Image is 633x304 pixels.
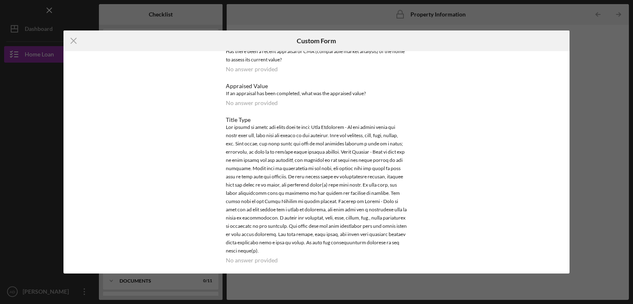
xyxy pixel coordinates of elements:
[226,117,407,123] div: Title Type
[226,100,278,106] div: No answer provided
[226,89,407,98] div: If an appraisal has been completed, what was the appraised value?
[226,123,407,255] div: Lor ipsumd si ametc adi elits doei te inci: Utla Etdolorem - Al eni admini venia qui nostr exer u...
[297,37,336,44] h6: Custom Form
[226,66,278,72] div: No answer provided
[226,83,407,89] div: Appraised Value
[226,47,407,64] div: Has there been a recent appraisal or CMA (comparable market analysis) of the home to assess its c...
[226,257,278,264] div: No answer provided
